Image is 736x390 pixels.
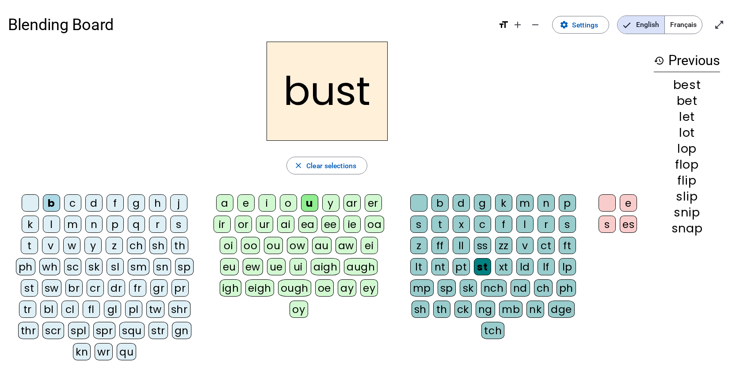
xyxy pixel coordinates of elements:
[476,301,495,318] div: ng
[214,216,231,233] div: ir
[149,237,167,254] div: sh
[410,258,427,275] div: lt
[654,174,720,186] div: flip
[618,16,664,34] span: English
[128,216,145,233] div: q
[128,194,145,212] div: g
[64,216,81,233] div: m
[220,279,242,297] div: igh
[277,216,294,233] div: ai
[16,258,35,275] div: ph
[343,216,361,233] div: ie
[216,194,233,212] div: a
[454,301,472,318] div: ck
[286,157,367,174] button: Clear selections
[552,16,609,34] button: Settings
[365,194,382,212] div: er
[557,279,576,297] div: ph
[654,79,720,91] div: best
[433,301,450,318] div: th
[290,258,307,275] div: ui
[170,216,187,233] div: s
[129,279,146,297] div: fr
[654,95,720,107] div: bet
[267,42,388,141] h2: bust
[431,216,449,233] div: t
[654,190,720,202] div: slip
[617,15,702,34] mat-button-toggle-group: Language selection
[315,279,334,297] div: oe
[63,237,80,254] div: w
[65,279,83,297] div: br
[481,322,504,339] div: tch
[259,194,276,212] div: i
[256,216,273,233] div: ur
[125,301,142,318] div: pl
[235,216,252,233] div: or
[654,158,720,170] div: flop
[530,19,541,30] mat-icon: remove
[73,343,91,360] div: kn
[336,237,357,254] div: aw
[150,279,168,297] div: gr
[237,194,255,212] div: e
[21,237,38,254] div: t
[175,258,193,275] div: sp
[68,322,89,339] div: spl
[654,50,720,72] h3: Previous
[168,301,191,318] div: shr
[220,258,239,275] div: eu
[267,258,286,275] div: ue
[83,301,100,318] div: fl
[294,161,303,170] mat-icon: close
[107,216,124,233] div: p
[344,258,378,275] div: augh
[42,237,59,254] div: v
[534,279,553,297] div: ch
[127,237,145,254] div: ch
[106,237,123,254] div: z
[360,279,378,297] div: ey
[338,279,356,297] div: ay
[453,258,470,275] div: pt
[104,301,121,318] div: gl
[511,279,530,297] div: nd
[107,194,124,212] div: f
[495,194,512,212] div: k
[654,222,720,234] div: snap
[170,194,187,212] div: j
[287,237,308,254] div: ow
[438,279,456,297] div: sp
[474,216,491,233] div: c
[321,216,339,233] div: ee
[361,237,378,254] div: ei
[495,258,512,275] div: xt
[172,322,191,339] div: gn
[474,194,491,212] div: g
[298,216,317,233] div: ea
[665,16,702,34] span: Français
[61,301,79,318] div: cl
[64,194,81,212] div: c
[85,194,103,212] div: d
[365,216,384,233] div: oa
[312,237,332,254] div: au
[278,279,311,297] div: ough
[43,216,60,233] div: l
[64,258,81,275] div: sc
[107,258,124,275] div: sl
[474,258,491,275] div: st
[431,237,449,254] div: ff
[87,279,104,297] div: cr
[21,279,38,297] div: st
[22,216,39,233] div: k
[559,237,576,254] div: ft
[526,16,544,34] button: Decrease font size
[538,237,555,254] div: ct
[512,19,523,30] mat-icon: add
[171,237,188,254] div: th
[117,343,136,360] div: qu
[509,16,526,34] button: Increase font size
[453,216,470,233] div: x
[654,206,720,218] div: snip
